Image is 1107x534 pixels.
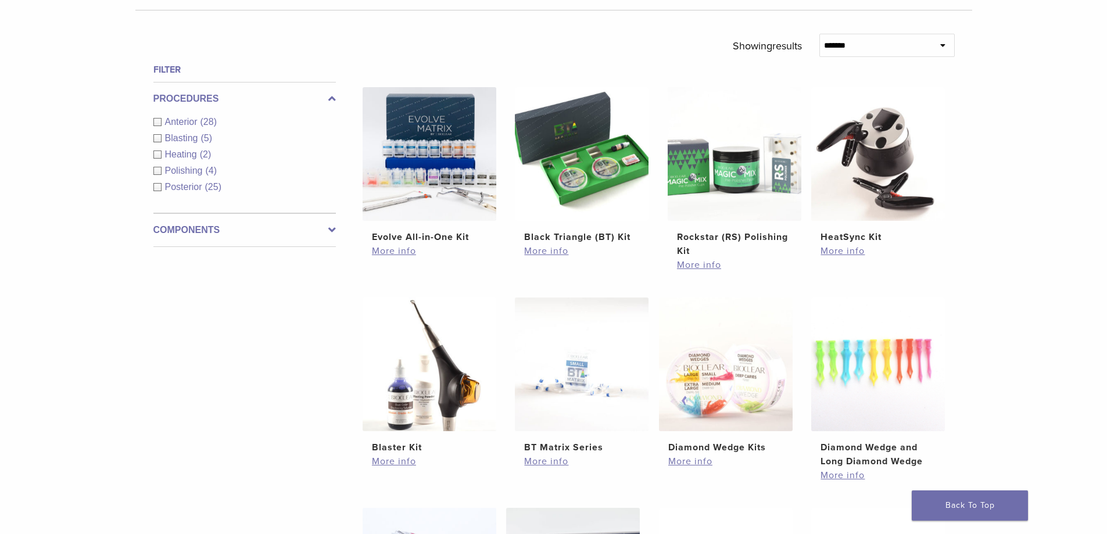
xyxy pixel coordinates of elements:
[677,230,792,258] h2: Rockstar (RS) Polishing Kit
[205,182,221,192] span: (25)
[200,133,212,143] span: (5)
[205,166,217,175] span: (4)
[668,454,783,468] a: More info
[514,87,650,244] a: Black Triangle (BT) KitBlack Triangle (BT) Kit
[362,298,497,454] a: Blaster KitBlaster Kit
[363,298,496,431] img: Blaster Kit
[524,244,639,258] a: More info
[153,92,336,106] label: Procedures
[200,117,217,127] span: (28)
[363,87,496,221] img: Evolve All-in-One Kit
[372,230,487,244] h2: Evolve All-in-One Kit
[811,298,945,431] img: Diamond Wedge and Long Diamond Wedge
[524,230,639,244] h2: Black Triangle (BT) Kit
[514,298,650,454] a: BT Matrix SeriesBT Matrix Series
[668,440,783,454] h2: Diamond Wedge Kits
[153,63,336,77] h4: Filter
[658,298,794,454] a: Diamond Wedge KitsDiamond Wedge Kits
[912,490,1028,521] a: Back To Top
[811,87,946,244] a: HeatSync KitHeatSync Kit
[200,149,212,159] span: (2)
[659,298,793,431] img: Diamond Wedge Kits
[524,454,639,468] a: More info
[372,454,487,468] a: More info
[153,223,336,237] label: Components
[165,166,206,175] span: Polishing
[733,34,802,58] p: Showing results
[165,182,205,192] span: Posterior
[165,149,200,159] span: Heating
[821,244,936,258] a: More info
[372,244,487,258] a: More info
[524,440,639,454] h2: BT Matrix Series
[821,468,936,482] a: More info
[677,258,792,272] a: More info
[515,298,649,431] img: BT Matrix Series
[821,440,936,468] h2: Diamond Wedge and Long Diamond Wedge
[165,117,200,127] span: Anterior
[515,87,649,221] img: Black Triangle (BT) Kit
[811,87,945,221] img: HeatSync Kit
[372,440,487,454] h2: Blaster Kit
[821,230,936,244] h2: HeatSync Kit
[667,87,803,258] a: Rockstar (RS) Polishing KitRockstar (RS) Polishing Kit
[811,298,946,468] a: Diamond Wedge and Long Diamond WedgeDiamond Wedge and Long Diamond Wedge
[668,87,801,221] img: Rockstar (RS) Polishing Kit
[362,87,497,244] a: Evolve All-in-One KitEvolve All-in-One Kit
[165,133,201,143] span: Blasting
